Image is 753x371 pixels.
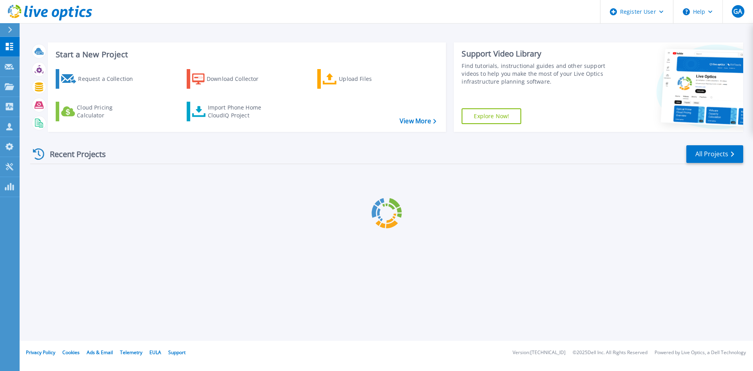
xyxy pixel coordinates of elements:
a: Explore Now! [462,108,521,124]
a: Request a Collection [56,69,143,89]
li: Version: [TECHNICAL_ID] [513,350,566,355]
div: Find tutorials, instructional guides and other support videos to help you make the most of your L... [462,62,609,86]
a: Ads & Email [87,349,113,356]
a: View More [400,117,436,125]
div: Support Video Library [462,49,609,59]
a: Privacy Policy [26,349,55,356]
div: Upload Files [339,71,402,87]
a: Download Collector [187,69,274,89]
a: Cookies [62,349,80,356]
div: Recent Projects [30,144,116,164]
a: EULA [149,349,161,356]
li: Powered by Live Optics, a Dell Technology [655,350,746,355]
a: Telemetry [120,349,142,356]
div: Cloud Pricing Calculator [77,104,140,119]
div: Request a Collection [78,71,141,87]
div: Download Collector [207,71,269,87]
span: GA [733,8,742,15]
a: Upload Files [317,69,405,89]
a: Cloud Pricing Calculator [56,102,143,121]
a: All Projects [686,145,743,163]
li: © 2025 Dell Inc. All Rights Reserved [573,350,648,355]
h3: Start a New Project [56,50,436,59]
a: Support [168,349,186,356]
div: Import Phone Home CloudIQ Project [208,104,269,119]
